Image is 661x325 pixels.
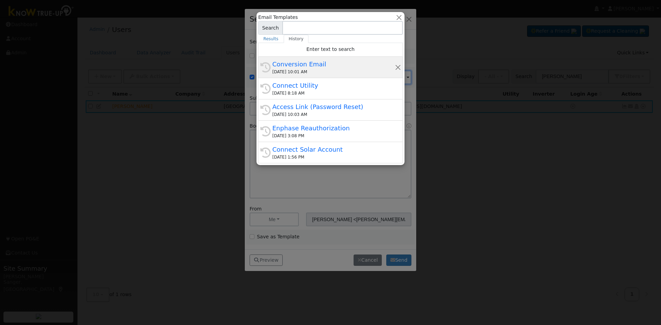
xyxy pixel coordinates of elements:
i: History [260,126,271,137]
div: Conversion Email [272,59,395,69]
i: History [260,84,271,94]
div: [DATE] 10:03 AM [272,111,395,118]
div: [DATE] 10:01 AM [272,69,395,75]
a: Results [258,35,284,43]
div: Access Link (Password Reset) [272,102,395,111]
div: Connect Solar Account [272,145,395,154]
div: [DATE] 3:08 PM [272,133,395,139]
span: Email Templates [258,14,298,21]
i: History [260,62,271,73]
div: Connect Utility [272,81,395,90]
div: [DATE] 1:56 PM [272,154,395,160]
div: [DATE] 8:18 AM [272,90,395,96]
span: Enter text to search [306,46,355,52]
a: History [284,35,309,43]
i: History [260,105,271,115]
i: History [260,148,271,158]
div: Enphase Reauthorization [272,123,395,133]
span: Search [258,21,283,35]
button: Remove this history [395,64,401,71]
